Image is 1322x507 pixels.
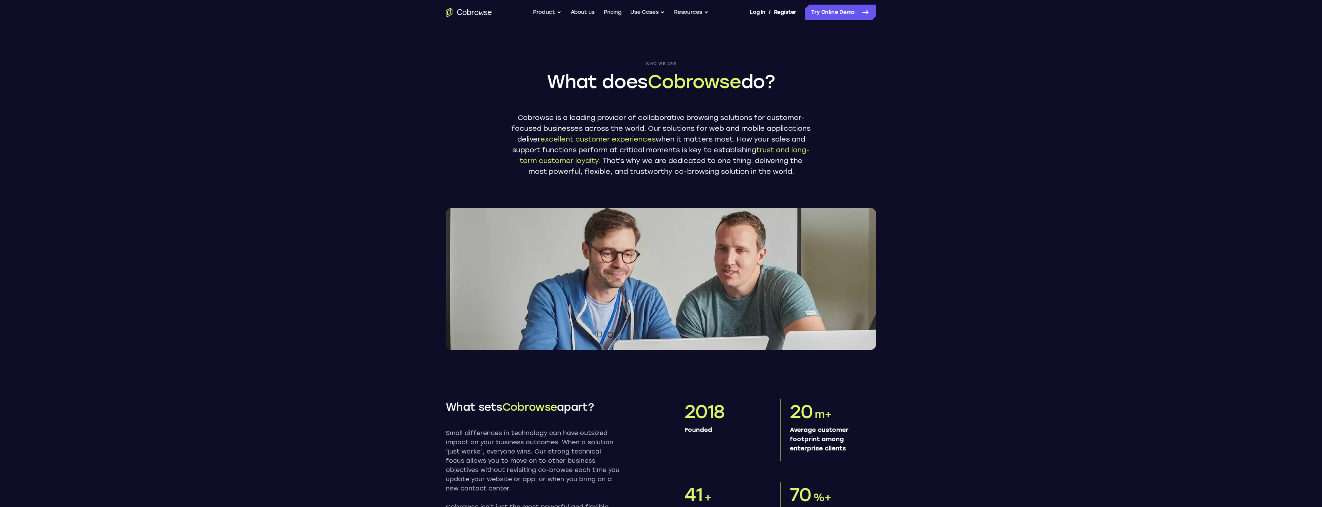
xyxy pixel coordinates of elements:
[674,5,709,20] button: Resources
[502,400,557,414] span: Cobrowse
[684,484,703,506] span: 41
[815,408,832,421] span: m+
[446,8,492,17] a: Go to the home page
[813,491,832,504] span: %+
[790,425,870,453] p: Average customer footprint among enterprise clients
[630,5,665,20] button: Use Cases
[511,112,811,177] p: Cobrowse is a leading provider of collaborative browsing solutions for customer-focused businesse...
[769,8,771,17] span: /
[540,135,656,143] span: excellent customer experiences
[446,208,876,350] img: Two Cobrowse software developers, João and Ross, working on their computers
[774,5,796,20] a: Register
[750,5,765,20] a: Log In
[790,400,813,423] span: 20
[790,484,811,506] span: 70
[533,5,561,20] button: Product
[511,62,811,66] span: Who we are
[648,70,741,93] span: Cobrowse
[446,429,619,493] p: Small differences in technology can have outsized impact on your business outcomes. When a soluti...
[704,491,711,504] span: +
[805,5,876,20] a: Try Online Demo
[684,425,765,435] p: Founded
[446,399,619,415] h2: What sets apart?
[684,400,724,423] span: 2018
[511,69,811,94] h1: What does do?
[604,5,621,20] a: Pricing
[571,5,595,20] a: About us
